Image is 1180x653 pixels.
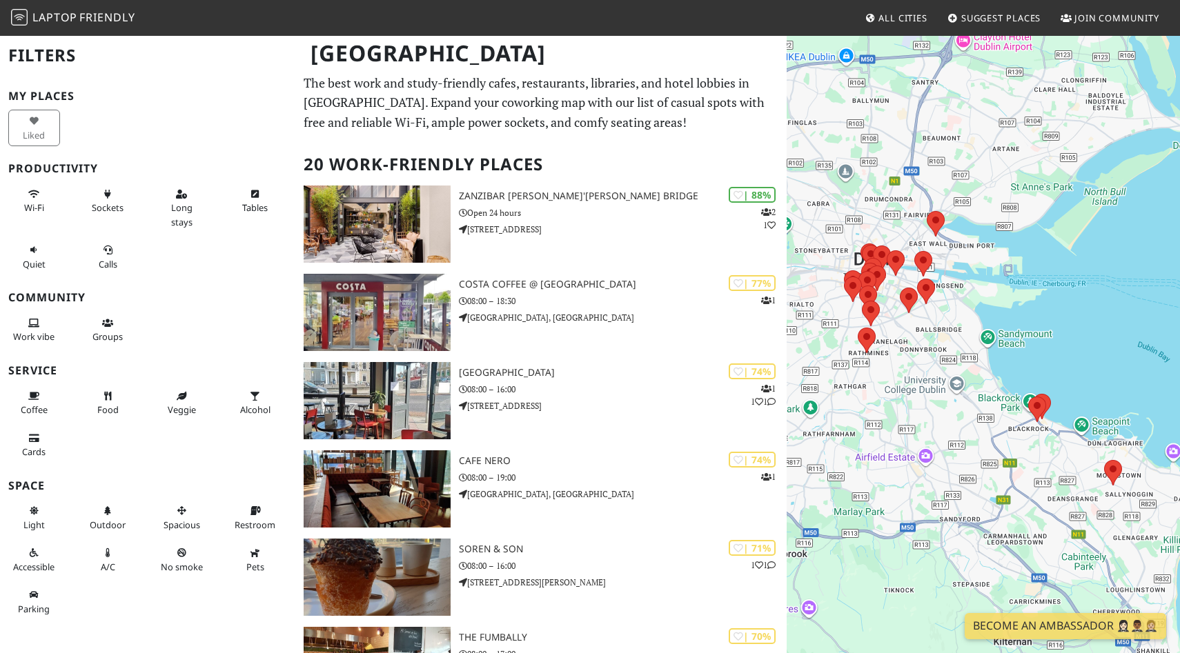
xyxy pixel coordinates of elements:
span: Restroom [235,519,275,531]
button: Pets [230,541,282,578]
a: Soren & Son | 71% 11 Soren & Son 08:00 – 16:00 [STREET_ADDRESS][PERSON_NAME] [295,539,787,616]
span: Power sockets [92,201,124,214]
button: Light [8,499,60,536]
span: Accessible [13,561,55,573]
span: Join Community [1074,12,1159,24]
span: Parking [18,603,50,615]
span: Coffee [21,403,48,416]
p: 1 1 [751,559,776,572]
h3: The Fumbally [459,632,787,643]
img: Costa Coffee @ Park Pointe [304,274,451,351]
a: Grove Road Cafe | 74% 111 [GEOGRAPHIC_DATA] 08:00 – 16:00 [STREET_ADDRESS] [295,362,787,439]
button: Long stays [156,183,208,233]
a: Zanzibar Locke, Ha'penny Bridge | 88% 21 Zanzibar [PERSON_NAME]'[PERSON_NAME] Bridge Open 24 hour... [295,185,787,263]
img: Soren & Son [304,539,451,616]
button: Outdoor [82,499,134,536]
p: 1 [761,470,776,483]
span: Credit cards [22,445,46,458]
button: Parking [8,583,60,620]
button: No smoke [156,541,208,578]
a: Join Community [1055,6,1165,30]
a: Suggest Places [942,6,1047,30]
span: Alcohol [240,403,271,416]
span: Group tables [92,330,123,343]
button: Calls [82,239,134,275]
span: Laptop [32,10,77,25]
span: Quiet [23,258,46,270]
button: Alcohol [230,385,282,421]
h3: My Places [8,90,287,103]
h3: Productivity [8,162,287,175]
h1: [GEOGRAPHIC_DATA] [299,34,785,72]
a: Become an Ambassador 🤵🏻‍♀️🤵🏾‍♂️🤵🏼‍♀️ [965,613,1166,639]
span: Spacious [164,519,200,531]
img: Grove Road Cafe [304,362,451,439]
div: | 74% [729,363,776,379]
p: [STREET_ADDRESS] [459,223,787,236]
span: Food [97,403,119,416]
a: All Cities [859,6,933,30]
p: 2 1 [761,205,776,232]
p: 08:00 – 19:00 [459,471,787,484]
h3: Soren & Son [459,543,787,555]
span: Work-friendly tables [242,201,268,214]
h3: [GEOGRAPHIC_DATA] [459,367,787,379]
button: Tables [230,183,282,219]
p: [STREET_ADDRESS] [459,399,787,412]
a: LaptopFriendly LaptopFriendly [11,6,135,30]
div: | 70% [729,628,776,644]
button: Veggie [156,385,208,421]
p: 1 [761,294,776,307]
button: Accessible [8,541,60,578]
img: LaptopFriendly [11,9,28,26]
span: Long stays [171,201,193,228]
img: Zanzibar Locke, Ha'penny Bridge [304,185,451,263]
h3: Costa Coffee @ [GEOGRAPHIC_DATA] [459,279,787,290]
h3: Space [8,479,287,492]
span: Outdoor area [90,519,126,531]
div: | 71% [729,540,776,556]
button: Spacious [156,499,208,536]
p: 08:00 – 18:30 [459,294,787,308]
span: Smoke free [161,561,203,573]
span: All Cities [878,12,927,24]
span: Pet friendly [246,561,264,573]
span: Air conditioned [101,561,115,573]
button: Cards [8,427,60,463]
button: Groups [82,312,134,348]
p: [GEOGRAPHIC_DATA], [GEOGRAPHIC_DATA] [459,311,787,324]
a: Cafe Nero | 74% 1 Cafe Nero 08:00 – 19:00 [GEOGRAPHIC_DATA], [GEOGRAPHIC_DATA] [295,450,787,528]
span: Video/audio calls [99,258,117,270]
p: 08:00 – 16:00 [459,383,787,396]
span: Suggest Places [961,12,1041,24]
button: Work vibe [8,312,60,348]
div: | 88% [729,187,776,203]
img: Cafe Nero [304,450,451,528]
p: [STREET_ADDRESS][PERSON_NAME] [459,576,787,589]
button: A/C [82,541,134,578]
span: Natural light [23,519,45,531]
h3: Zanzibar [PERSON_NAME]'[PERSON_NAME] Bridge [459,190,787,202]
p: The best work and study-friendly cafes, restaurants, libraries, and hotel lobbies in [GEOGRAPHIC_... [304,73,779,132]
p: 08:00 – 16:00 [459,559,787,572]
span: People working [13,330,55,343]
a: Costa Coffee @ Park Pointe | 77% 1 Costa Coffee @ [GEOGRAPHIC_DATA] 08:00 – 18:30 [GEOGRAPHIC_DAT... [295,274,787,351]
button: Coffee [8,385,60,421]
h3: Cafe Nero [459,455,787,467]
button: Quiet [8,239,60,275]
span: Veggie [168,403,196,416]
button: Restroom [230,499,282,536]
button: Sockets [82,183,134,219]
span: Stable Wi-Fi [24,201,44,214]
span: Friendly [79,10,135,25]
p: 1 1 1 [751,382,776,408]
button: Food [82,385,134,421]
button: Wi-Fi [8,183,60,219]
h2: Filters [8,34,287,77]
h3: Community [8,291,287,304]
p: [GEOGRAPHIC_DATA], [GEOGRAPHIC_DATA] [459,488,787,501]
div: | 74% [729,452,776,468]
h3: Service [8,364,287,377]
p: Open 24 hours [459,206,787,219]
h2: 20 Work-Friendly Places [304,143,779,185]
